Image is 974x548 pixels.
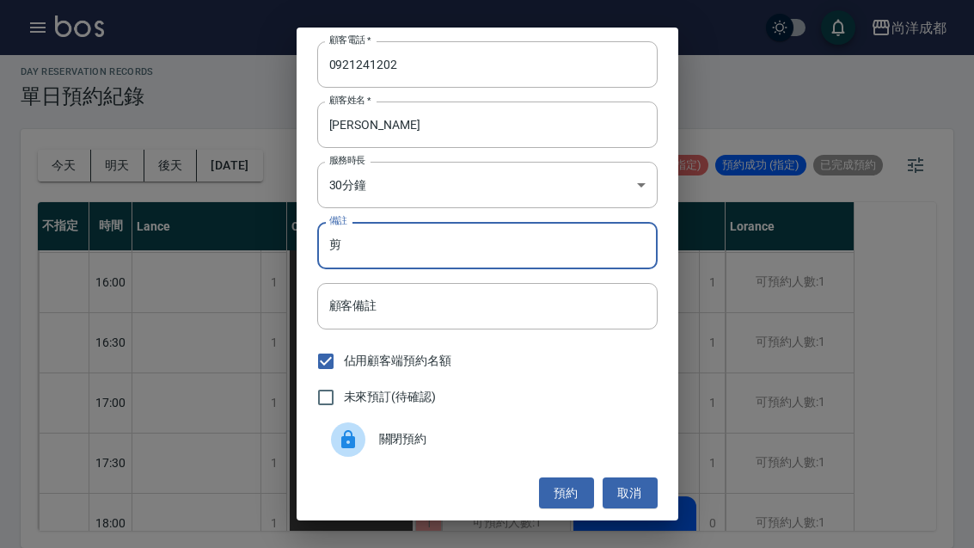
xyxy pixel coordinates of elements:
[344,388,437,406] span: 未來預訂(待確認)
[329,94,371,107] label: 顧客姓名
[317,416,658,464] div: 關閉預約
[539,477,594,509] button: 預約
[603,477,658,509] button: 取消
[379,430,644,448] span: 關閉預約
[344,352,452,370] span: 佔用顧客端預約名額
[329,154,365,167] label: 服務時長
[317,162,658,208] div: 30分鐘
[329,34,371,46] label: 顧客電話
[329,214,347,227] label: 備註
